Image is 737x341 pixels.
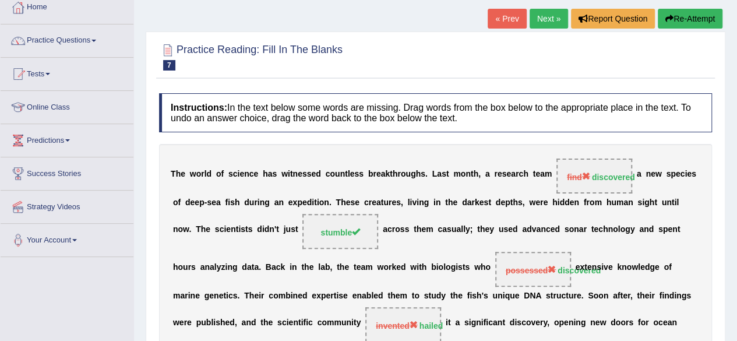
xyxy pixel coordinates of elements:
[579,225,584,234] b: a
[426,225,433,234] b: m
[567,173,590,182] span: find
[479,198,484,207] b: e
[466,170,471,179] b: n
[421,170,425,179] b: s
[506,170,511,179] b: e
[244,198,249,207] b: d
[173,225,178,234] b: n
[535,198,540,207] b: e
[285,225,291,234] b: u
[401,198,403,207] b: ,
[489,225,494,234] b: y
[292,170,298,179] b: n
[181,170,185,179] b: e
[265,225,270,234] b: d
[480,225,485,234] b: h
[392,198,396,207] b: e
[625,225,630,234] b: g
[173,263,178,272] b: h
[680,170,685,179] b: c
[228,198,230,207] b: i
[500,198,505,207] b: e
[397,170,400,179] b: r
[461,225,463,234] b: l
[320,228,360,237] span: stumble
[618,225,620,234] b: l
[644,198,650,207] b: g
[672,225,678,234] b: n
[163,60,175,71] span: 7
[467,198,472,207] b: a
[658,9,722,29] button: Re-Attempt
[216,198,221,207] b: a
[302,170,307,179] b: s
[565,225,569,234] b: s
[228,170,233,179] b: s
[667,198,672,207] b: n
[196,225,201,234] b: T
[291,225,295,234] b: s
[419,198,424,207] b: n
[646,170,651,179] b: n
[555,225,560,234] b: d
[591,225,594,234] b: t
[484,198,488,207] b: s
[603,225,608,234] b: h
[571,9,655,29] button: Report Question
[414,225,417,234] b: t
[590,198,595,207] b: o
[527,225,532,234] b: d
[312,198,314,207] b: i
[319,198,325,207] b: o
[442,170,446,179] b: s
[221,170,224,179] b: f
[666,170,671,179] b: s
[529,198,535,207] b: w
[436,198,441,207] b: n
[498,170,502,179] b: e
[412,198,417,207] b: v
[274,225,276,234] b: '
[433,198,436,207] b: i
[471,170,474,179] b: t
[233,170,238,179] b: c
[448,198,453,207] b: h
[199,198,204,207] b: p
[368,170,373,179] b: b
[511,170,516,179] b: a
[592,173,635,182] strong: discovered
[475,198,479,207] b: k
[613,225,618,234] b: o
[503,225,508,234] b: s
[672,198,675,207] b: t
[623,198,628,207] b: a
[453,198,457,207] b: e
[488,198,491,207] b: t
[254,198,257,207] b: r
[523,198,525,207] b: ,
[269,225,274,234] b: n
[416,170,421,179] b: h
[383,225,387,234] b: a
[478,170,481,179] b: ,
[262,225,265,234] b: i
[204,170,207,179] b: l
[241,225,245,234] b: s
[324,198,329,207] b: n
[473,170,478,179] b: h
[437,170,442,179] b: a
[364,198,369,207] b: c
[639,225,644,234] b: a
[254,170,259,179] b: e
[224,225,226,234] b: i
[687,170,692,179] b: e
[1,124,133,153] a: Predictions
[536,225,541,234] b: a
[298,170,302,179] b: e
[628,198,633,207] b: n
[522,225,527,234] b: a
[637,170,641,179] b: a
[237,170,239,179] b: i
[359,170,364,179] b: s
[445,198,448,207] b: t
